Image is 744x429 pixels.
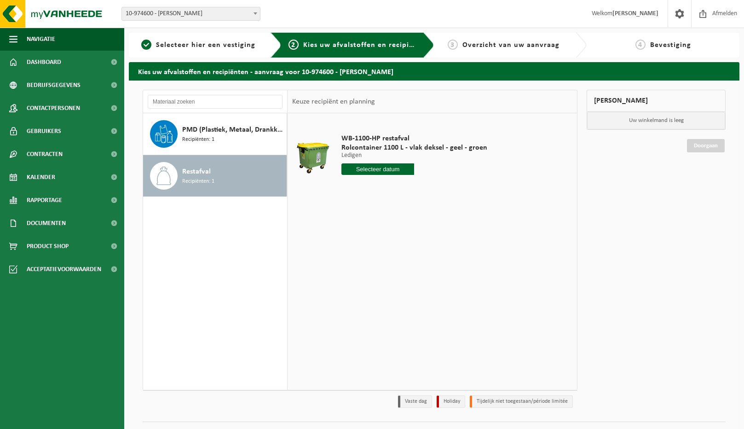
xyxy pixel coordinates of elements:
span: Acceptatievoorwaarden [27,258,101,281]
span: Gebruikers [27,120,61,143]
span: Kies uw afvalstoffen en recipiënten [303,41,430,49]
span: Selecteer hier een vestiging [156,41,255,49]
li: Tijdelijk niet toegestaan/période limitée [470,395,573,408]
span: PMD (Plastiek, Metaal, Drankkartons) (bedrijven) [182,124,284,135]
span: Documenten [27,212,66,235]
p: Ledigen [341,152,487,159]
span: 10-974600 - VANHOUTTE, JONATHAN - WERVIK [121,7,260,21]
span: Product Shop [27,235,69,258]
span: Kalender [27,166,55,189]
span: Contracten [27,143,63,166]
span: Overzicht van uw aanvraag [462,41,559,49]
input: Selecteer datum [341,163,415,175]
a: Doorgaan [687,139,725,152]
span: Bevestiging [650,41,691,49]
span: Recipiënten: 1 [182,135,214,144]
span: Restafval [182,166,211,177]
span: Dashboard [27,51,61,74]
button: Restafval Recipiënten: 1 [143,155,287,197]
input: Materiaal zoeken [148,95,283,109]
button: PMD (Plastiek, Metaal, Drankkartons) (bedrijven) Recipiënten: 1 [143,113,287,155]
p: Uw winkelmand is leeg [587,112,725,129]
span: 3 [448,40,458,50]
div: Keuze recipiënt en planning [288,90,380,113]
span: 10-974600 - VANHOUTTE, JONATHAN - WERVIK [122,7,260,20]
strong: [PERSON_NAME] [612,10,658,17]
h2: Kies uw afvalstoffen en recipiënten - aanvraag voor 10-974600 - [PERSON_NAME] [129,62,739,80]
span: Rapportage [27,189,62,212]
span: Navigatie [27,28,55,51]
span: Rolcontainer 1100 L - vlak deksel - geel - groen [341,143,487,152]
span: WB-1100-HP restafval [341,134,487,143]
span: Recipiënten: 1 [182,177,214,186]
span: Contactpersonen [27,97,80,120]
div: [PERSON_NAME] [587,90,726,112]
a: 1Selecteer hier een vestiging [133,40,263,51]
span: 4 [635,40,646,50]
span: Bedrijfsgegevens [27,74,81,97]
span: 2 [288,40,299,50]
li: Holiday [437,395,465,408]
span: 1 [141,40,151,50]
li: Vaste dag [398,395,432,408]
